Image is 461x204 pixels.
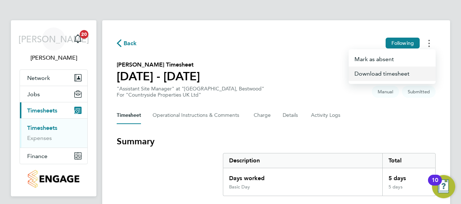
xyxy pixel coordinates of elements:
button: Operational Instructions & Comments [153,107,242,124]
span: [PERSON_NAME] [18,34,89,44]
div: Summary [223,153,436,196]
span: Following [391,40,414,46]
div: Total [382,153,435,168]
span: Network [27,75,50,81]
span: This timesheet is Submitted. [402,86,436,98]
button: Open Resource Center, 10 new notifications [432,175,455,198]
button: Network [20,70,87,86]
div: Days worked [223,168,382,184]
button: Jobs [20,86,87,102]
a: Timesheets [27,124,57,131]
span: Finance [27,153,47,160]
button: Back [117,39,137,48]
button: Timesheets Menu [423,38,436,49]
span: Timesheets [27,107,57,114]
span: James Archer [20,54,88,62]
div: For "Countryside Properties UK Ltd" [117,92,264,98]
div: Description [223,153,382,168]
a: [PERSON_NAME][PERSON_NAME] [20,27,88,62]
div: 5 days [382,168,435,184]
span: Jobs [27,91,40,98]
div: "Assistant Site Manager" at "[GEOGRAPHIC_DATA], Bestwood" [117,86,264,98]
button: Finance [20,148,87,164]
div: Basic Day [229,184,250,190]
a: Expenses [27,135,52,141]
a: Timesheets Menu [349,67,436,81]
span: Back [124,39,137,48]
button: Timesheet [117,107,141,124]
img: countryside-properties-logo-retina.png [28,170,79,188]
nav: Main navigation [11,20,96,196]
div: Timesheets [20,118,87,148]
button: Details [283,107,299,124]
button: Activity Logs [311,107,341,124]
a: Go to home page [20,170,88,188]
button: Timesheets [20,102,87,118]
h1: [DATE] - [DATE] [117,69,200,84]
button: Timesheets Menu [349,52,436,67]
button: Charge [254,107,271,124]
h2: [PERSON_NAME] Timesheet [117,60,200,69]
button: Following [386,38,420,48]
h3: Summary [117,136,436,147]
span: 20 [80,30,88,39]
span: This timesheet was manually created. [372,86,399,98]
div: 10 [432,180,438,190]
div: 5 days [382,184,435,196]
a: 20 [71,27,85,51]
